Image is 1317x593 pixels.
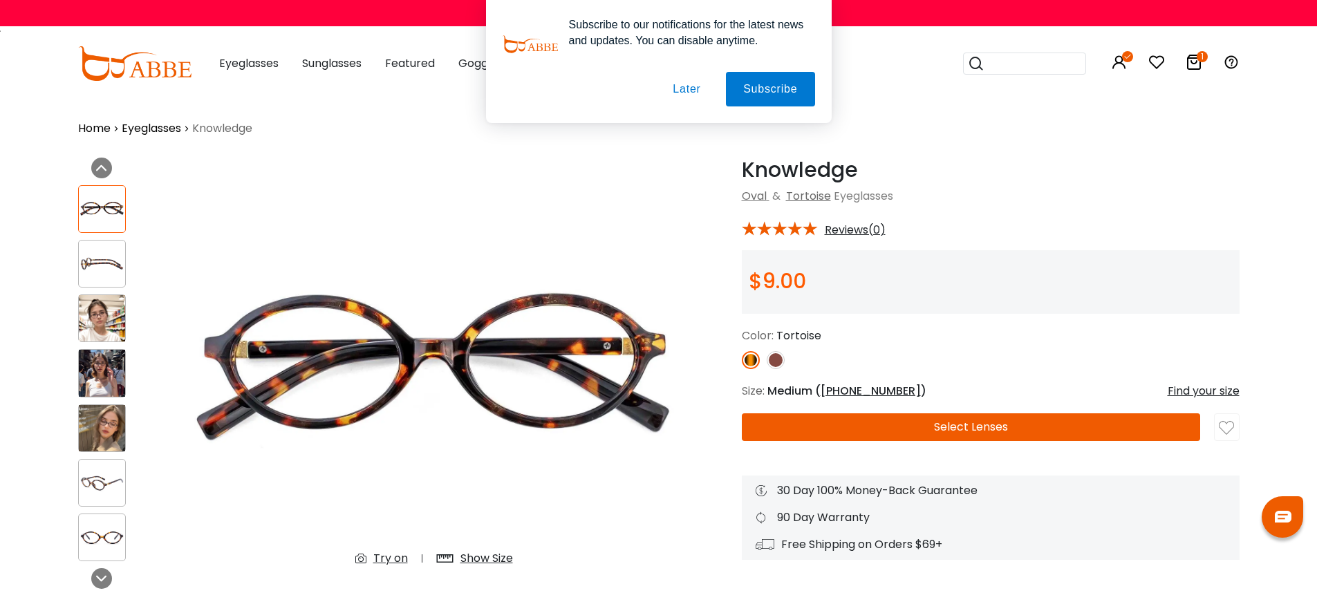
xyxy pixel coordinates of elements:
a: Home [78,120,111,137]
span: Knowledge [192,120,252,137]
img: chat [1275,511,1291,523]
a: Oval [742,188,767,204]
span: $9.00 [749,266,806,296]
div: Show Size [460,550,513,567]
img: Knowledge Tortoise Acetate Eyeglasses , UniversalBridgeFit Frames from ABBE Glasses [79,526,125,549]
img: like [1219,420,1234,435]
div: Subscribe to our notifications for the latest news and updates. You can disable anytime. [558,17,815,48]
img: Knowledge Tortoise Acetate Eyeglasses , UniversalBridgeFit Frames from ABBE Glasses [79,471,125,495]
a: Tortoise [786,188,831,204]
button: Select Lenses [742,413,1200,441]
div: 90 Day Warranty [756,509,1226,526]
span: & [769,188,783,204]
span: Reviews(0) [825,224,886,236]
div: Free Shipping on Orders $69+ [756,536,1226,553]
span: Medium ( ) [767,383,926,399]
img: Knowledge Tortoise Acetate Eyeglasses , UniversalBridgeFit Frames from ABBE Glasses [79,252,125,276]
button: Later [655,72,718,106]
img: Knowledge Tortoise Acetate Eyeglasses , UniversalBridgeFit Frames from ABBE Glasses [182,158,686,578]
span: Size: [742,383,765,399]
span: [PHONE_NUMBER] [821,383,921,399]
a: Eyeglasses [122,120,181,137]
div: 30 Day 100% Money-Back Guarantee [756,482,1226,499]
img: Knowledge Tortoise Acetate Eyeglasses , UniversalBridgeFit Frames from ABBE Glasses [79,350,125,396]
img: Knowledge Tortoise Acetate Eyeglasses , UniversalBridgeFit Frames from ABBE Glasses [79,295,125,341]
img: notification icon [503,17,558,72]
span: Tortoise [776,328,821,343]
button: Subscribe [726,72,814,106]
img: Knowledge Tortoise Acetate Eyeglasses , UniversalBridgeFit Frames from ABBE Glasses [79,405,125,451]
span: Color: [742,328,774,343]
img: Knowledge Tortoise Acetate Eyeglasses , UniversalBridgeFit Frames from ABBE Glasses [79,197,125,220]
span: Eyeglasses [834,188,893,204]
div: Find your size [1168,383,1240,399]
h1: Knowledge [742,158,1240,182]
div: Try on [373,550,408,567]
